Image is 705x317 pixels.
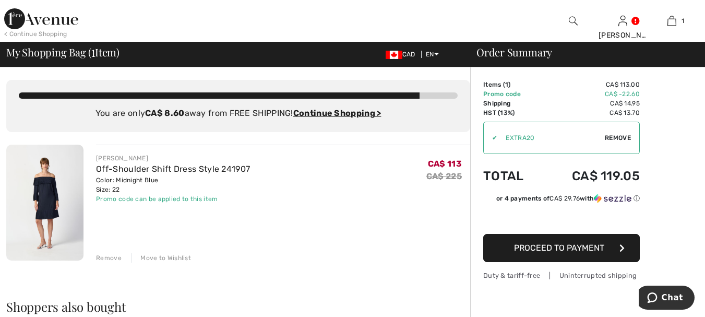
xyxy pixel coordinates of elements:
span: EN [426,51,439,58]
span: 1 [682,16,684,26]
td: CA$ 14.95 [542,99,640,108]
div: Duty & tariff-free | Uninterrupted shipping [483,271,640,280]
strong: CA$ 8.60 [145,108,184,118]
img: Sezzle [594,194,631,203]
div: Move to Wishlist [132,253,191,263]
td: Total [483,158,542,194]
td: CA$ 13.70 [542,108,640,118]
div: Promo code can be applied to this item [96,194,250,204]
img: search the website [569,15,578,27]
input: Promo code [497,122,605,154]
span: 1 [91,44,95,58]
a: Sign In [618,16,627,26]
iframe: Opens a widget where you can chat to one of our agents [639,286,695,312]
span: Remove [605,133,631,143]
span: CA$ 113 [428,159,462,169]
div: You are only away from FREE SHIPPING! [19,107,458,120]
a: Off-Shoulder Shift Dress Style 241907 [96,164,250,174]
img: Canadian Dollar [386,51,402,59]
td: CA$ -22.60 [542,89,640,99]
div: Color: Midnight Blue Size: 22 [96,175,250,194]
s: CA$ 225 [426,171,462,181]
iframe: PayPal-paypal [483,207,640,230]
div: [PERSON_NAME] [599,30,647,41]
div: Remove [96,253,122,263]
img: Off-Shoulder Shift Dress Style 241907 [6,145,83,261]
span: Proceed to Payment [514,243,604,253]
h2: Shoppers also bought [6,300,470,313]
a: Continue Shopping > [293,108,381,118]
td: Shipping [483,99,542,108]
td: Promo code [483,89,542,99]
span: CA$ 29.76 [549,195,580,202]
div: [PERSON_NAME] [96,154,250,163]
div: < Continue Shopping [4,29,67,39]
td: HST (13%) [483,108,542,118]
span: My Shopping Bag ( Item) [6,47,120,57]
span: CAD [386,51,420,58]
a: 1 [648,15,696,27]
img: My Bag [667,15,676,27]
div: Order Summary [464,47,699,57]
td: CA$ 119.05 [542,158,640,194]
img: 1ère Avenue [4,8,78,29]
td: Items ( ) [483,80,542,89]
img: My Info [618,15,627,27]
div: ✔ [484,133,497,143]
button: Proceed to Payment [483,234,640,262]
td: CA$ 113.00 [542,80,640,89]
div: or 4 payments of with [496,194,640,203]
div: or 4 payments ofCA$ 29.76withSezzle Click to learn more about Sezzle [483,194,640,207]
span: 1 [505,81,508,88]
